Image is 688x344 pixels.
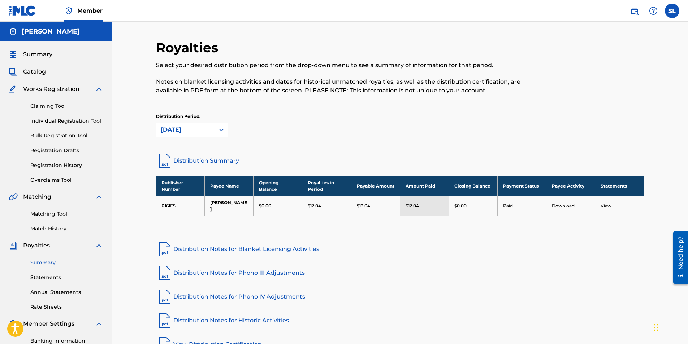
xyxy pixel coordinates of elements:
[95,193,103,201] img: expand
[95,85,103,93] img: expand
[30,117,103,125] a: Individual Registration Tool
[649,6,658,15] img: help
[156,288,173,305] img: pdf
[156,241,644,258] a: Distribution Notes for Blanket Licensing Activities
[30,147,103,154] a: Registration Drafts
[9,193,18,201] img: Matching
[156,196,205,216] td: P161E5
[546,176,595,196] th: Payee Activity
[22,27,80,36] h5: SANDRO LIBERATOSCIOLI
[77,6,103,15] span: Member
[156,264,173,282] img: pdf
[9,50,52,59] a: SummarySummary
[30,259,103,266] a: Summary
[30,102,103,110] a: Claiming Tool
[161,125,211,134] div: [DATE]
[156,288,644,305] a: Distribution Notes for Phono IV Adjustments
[9,5,36,16] img: MLC Logo
[646,4,661,18] div: Help
[9,67,46,76] a: CatalogCatalog
[652,309,688,344] iframe: Chat Widget
[552,203,575,208] a: Download
[23,241,50,250] span: Royalties
[30,274,103,281] a: Statements
[23,319,74,328] span: Member Settings
[497,176,546,196] th: Payment Status
[454,203,467,209] p: $0.00
[156,312,173,329] img: pdf
[595,176,644,196] th: Statements
[630,6,639,15] img: search
[156,152,644,169] a: Distribution Summary
[23,67,46,76] span: Catalog
[357,203,370,209] p: $12.04
[95,241,103,250] img: expand
[156,264,644,282] a: Distribution Notes for Phono III Adjustments
[156,312,644,329] a: Distribution Notes for Historic Activities
[156,78,532,95] p: Notes on blanket licensing activities and dates for historical unmatched royalties, as well as th...
[156,241,173,258] img: pdf
[156,61,532,70] p: Select your desired distribution period from the drop-down menu to see a summary of information f...
[156,40,222,56] h2: Royalties
[302,176,351,196] th: Royalties in Period
[9,319,17,328] img: Member Settings
[156,176,205,196] th: Publisher Number
[64,6,73,15] img: Top Rightsholder
[205,196,254,216] td: [PERSON_NAME]
[9,27,17,36] img: Accounts
[9,85,18,93] img: Works Registration
[30,176,103,184] a: Overclaims Tool
[95,319,103,328] img: expand
[351,176,400,196] th: Payable Amount
[9,50,17,59] img: Summary
[601,203,611,208] a: View
[30,132,103,140] a: Bulk Registration Tool
[30,162,103,169] a: Registration History
[156,152,173,169] img: distribution-summary-pdf
[156,113,228,120] p: Distribution Period:
[654,317,658,338] div: Drag
[400,176,449,196] th: Amount Paid
[503,203,513,208] a: Paid
[665,4,679,18] div: User Menu
[23,50,52,59] span: Summary
[30,225,103,233] a: Match History
[406,203,419,209] p: $12.04
[259,203,271,209] p: $0.00
[205,176,254,196] th: Payee Name
[30,288,103,296] a: Annual Statements
[254,176,302,196] th: Opening Balance
[668,229,688,287] iframe: Resource Center
[449,176,497,196] th: Closing Balance
[308,203,321,209] p: $12.04
[23,85,79,93] span: Works Registration
[30,210,103,218] a: Matching Tool
[30,303,103,311] a: Rate Sheets
[627,4,642,18] a: Public Search
[23,193,51,201] span: Matching
[9,67,17,76] img: Catalog
[9,241,17,250] img: Royalties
